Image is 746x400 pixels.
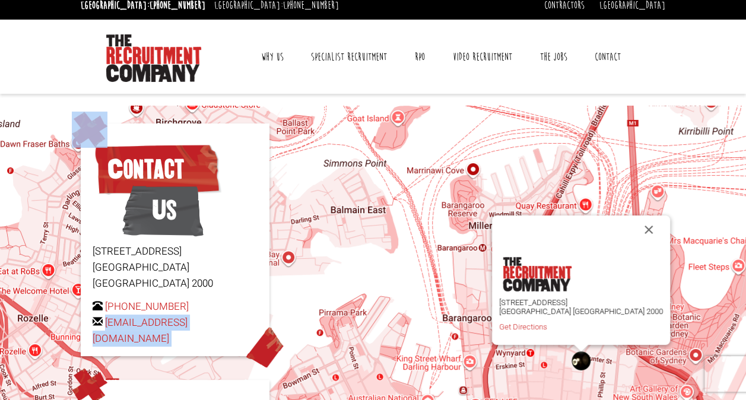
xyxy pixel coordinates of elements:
[93,243,258,292] p: [STREET_ADDRESS] [GEOGRAPHIC_DATA] [GEOGRAPHIC_DATA] 2000
[93,315,188,346] a: [EMAIL_ADDRESS][DOMAIN_NAME]
[444,42,521,72] a: Video Recruitment
[531,42,576,72] a: The Jobs
[252,42,293,72] a: Why Us
[406,42,434,72] a: RPO
[93,139,221,199] span: Contact
[502,257,571,291] img: the-recruitment-company.png
[567,347,595,375] div: The Recruitment Company
[105,299,189,314] a: [PHONE_NUMBER]
[634,215,663,244] button: Close
[302,42,396,72] a: Specialist Recruitment
[499,298,663,316] p: [STREET_ADDRESS] [GEOGRAPHIC_DATA] [GEOGRAPHIC_DATA] 2000
[586,42,630,72] a: Contact
[106,34,201,82] img: The Recruitment Company
[122,180,204,240] span: Us
[499,322,547,331] a: Get Directions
